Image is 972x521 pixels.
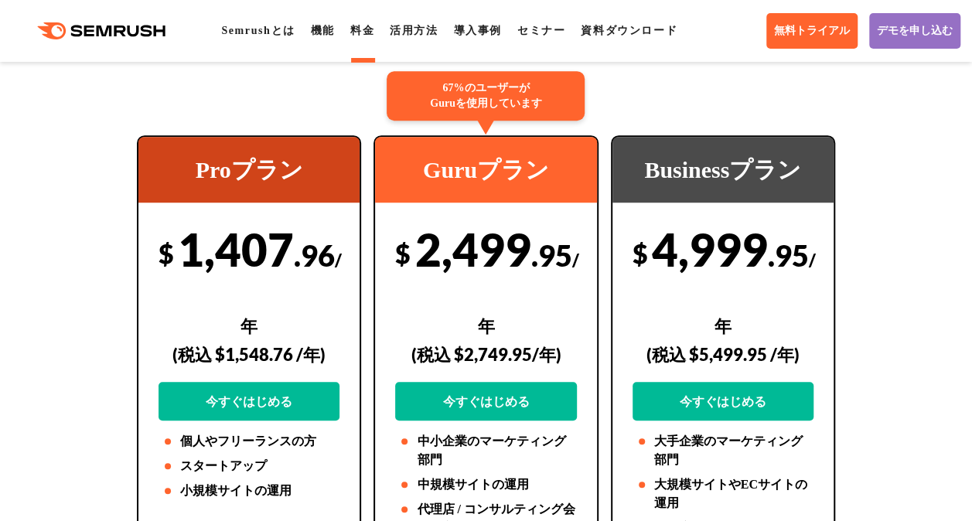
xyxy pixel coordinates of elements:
div: (税込 $5,499.95 /年) [633,327,813,382]
a: 活用方法 [390,25,438,36]
li: 中規模サイトの運用 [395,475,576,494]
div: 67%のユーザーが Guruを使用しています [387,71,585,121]
li: 大手企業のマーケティング部門 [633,432,813,469]
li: 中小企業のマーケティング部門 [395,432,576,469]
a: 料金 [350,25,374,36]
li: 小規模サイトの運用 [159,482,339,500]
div: 1,407 [159,222,339,421]
div: Proプラン [138,137,360,203]
a: デモを申し込む [869,13,960,49]
span: $ [395,237,411,269]
span: .95 [530,237,571,273]
span: .96 [294,237,335,273]
span: 無料トライアル [774,24,850,38]
div: 2,499 [395,222,576,421]
div: (税込 $2,749.95/年) [395,327,576,382]
a: Semrushとは [221,25,295,36]
a: 資料ダウンロード [581,25,677,36]
li: 大規模サイトやECサイトの運用 [633,475,813,512]
a: セミナー [517,25,565,36]
span: デモを申し込む [877,24,953,38]
div: Businessプラン [612,137,834,203]
li: 個人やフリーランスの方 [159,432,339,451]
a: 無料トライアル [766,13,858,49]
a: 今すぐはじめる [159,382,339,421]
div: Guruプラン [375,137,596,203]
a: 今すぐはじめる [395,382,576,421]
span: .95 [768,237,809,273]
div: 4,999 [633,222,813,421]
div: (税込 $1,548.76 /年) [159,327,339,382]
li: スタートアップ [159,457,339,475]
span: $ [159,237,174,269]
a: 導入事例 [453,25,501,36]
span: $ [633,237,648,269]
a: 今すぐはじめる [633,382,813,421]
a: 機能 [311,25,335,36]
